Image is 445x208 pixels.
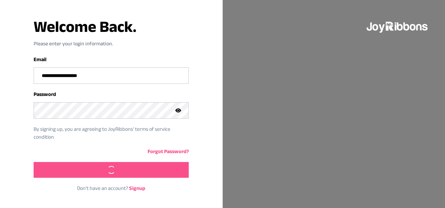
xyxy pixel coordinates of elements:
label: Email [34,57,46,62]
a: Forgot Password? [148,149,189,154]
h3: Welcome Back. [34,19,189,35]
p: Don‘t have an account? [34,184,189,192]
p: Please enter your login information. [34,40,189,48]
img: joyribbons [366,16,429,37]
a: Signup [129,185,145,191]
label: Password [34,91,56,97]
p: By signing up, you are agreeing to JoyRibbons‘ terms of service condition [34,125,179,141]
